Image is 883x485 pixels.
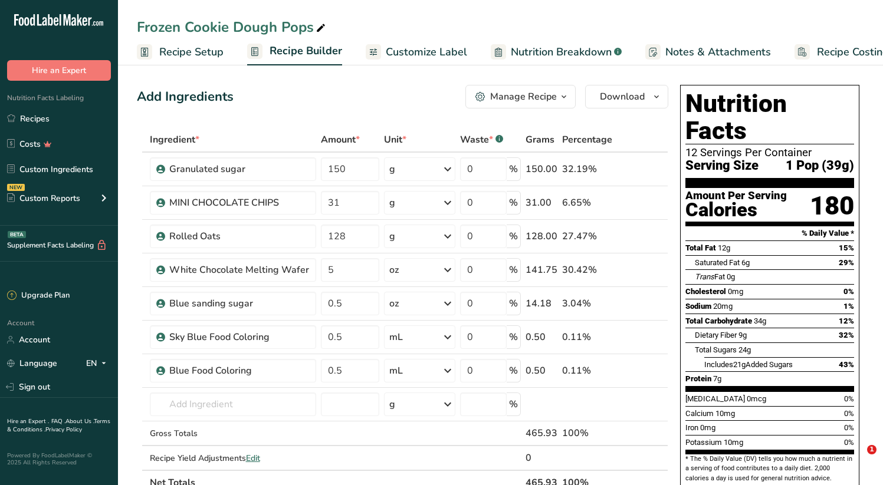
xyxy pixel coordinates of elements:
span: Total Sugars [695,345,737,354]
span: 43% [839,360,854,369]
a: Terms & Conditions . [7,417,110,434]
span: Nutrition Breakdown [511,44,612,60]
a: Notes & Attachments [645,39,771,65]
div: 0 [526,451,557,465]
span: 20mg [713,302,733,311]
a: FAQ . [51,417,65,425]
a: Hire an Expert . [7,417,49,425]
div: 32.19% [562,162,612,176]
span: Notes & Attachments [665,44,771,60]
span: Cholesterol [685,287,726,296]
span: Iron [685,423,698,432]
span: Recipe Setup [159,44,224,60]
div: 465.93 [526,426,557,440]
span: 10mg [724,438,743,447]
div: g [389,229,395,243]
button: Download [585,85,668,108]
span: Protein [685,374,711,383]
div: 0.50 [526,364,557,378]
div: Sky Blue Food Coloring [169,330,309,344]
div: 128.00 [526,229,557,243]
span: 15% [839,243,854,252]
a: Language [7,353,57,374]
button: Hire an Expert [7,60,111,81]
div: MINI CHOCOLATE CHIPS [169,196,309,210]
a: Recipe Builder [247,38,342,66]
a: Customize Label [366,39,467,65]
input: Add Ingredient [150,392,316,416]
span: 0mg [700,423,715,432]
span: 32% [839,331,854,339]
iframe: Intercom live chat [843,445,871,473]
span: Edit [246,453,260,464]
div: mL [389,330,403,344]
a: About Us . [65,417,94,425]
span: 1% [843,302,854,311]
div: 14.18 [526,296,557,311]
div: oz [389,263,399,277]
span: Ingredient [150,133,199,147]
i: Trans [695,272,714,281]
span: Fat [695,272,725,281]
div: White Chocolate Melting Wafer [169,263,309,277]
div: Calories [685,202,787,219]
div: 0.11% [562,364,612,378]
span: 10mg [715,409,735,418]
div: oz [389,296,399,311]
span: Sodium [685,302,711,311]
div: Frozen Cookie Dough Pops [137,17,328,38]
span: Percentage [562,133,612,147]
span: 0% [844,438,854,447]
span: 7g [713,374,721,383]
span: Serving Size [685,159,759,173]
button: Manage Recipe [465,85,576,108]
span: 0% [843,287,854,296]
span: 0g [727,272,735,281]
div: 150.00 [526,162,557,176]
div: Granulated sugar [169,162,309,176]
div: 31.00 [526,196,557,210]
h1: Nutrition Facts [685,90,854,144]
span: 0% [844,423,854,432]
span: Unit [384,133,406,147]
div: Powered By FoodLabelMaker © 2025 All Rights Reserved [7,452,111,466]
span: 0% [844,409,854,418]
div: g [389,162,395,176]
span: 34g [754,316,766,325]
span: Total Fat [685,243,716,252]
span: [MEDICAL_DATA] [685,394,745,403]
div: 141.75 [526,263,557,277]
span: 12% [839,316,854,325]
span: Saturated Fat [695,258,740,267]
div: mL [389,364,403,378]
div: 12 Servings Per Container [685,147,854,159]
span: Calcium [685,409,714,418]
div: NEW [7,184,25,191]
span: Total Carbohydrate [685,316,752,325]
section: % Daily Value * [685,226,854,240]
span: 12g [718,243,730,252]
a: Recipe Setup [137,39,224,65]
div: 0.50 [526,330,557,344]
span: Amount [321,133,360,147]
div: Add Ingredients [137,87,234,107]
span: 29% [839,258,854,267]
div: Amount Per Serving [685,190,787,202]
div: Blue sanding sugar [169,296,309,311]
div: Blue Food Coloring [169,364,309,378]
span: Grams [526,133,554,147]
span: Includes Added Sugars [704,360,793,369]
span: 24g [738,345,751,354]
a: Privacy Policy [45,425,82,434]
span: 0mcg [747,394,766,403]
span: Recipe Builder [270,43,342,59]
a: Nutrition Breakdown [491,39,622,65]
div: Rolled Oats [169,229,309,243]
span: 9g [738,331,747,339]
div: g [389,196,395,210]
div: Manage Recipe [490,90,557,104]
div: 0.11% [562,330,612,344]
div: Recipe Yield Adjustments [150,452,316,464]
span: 1 Pop (39g) [786,159,854,173]
div: EN [86,357,111,371]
